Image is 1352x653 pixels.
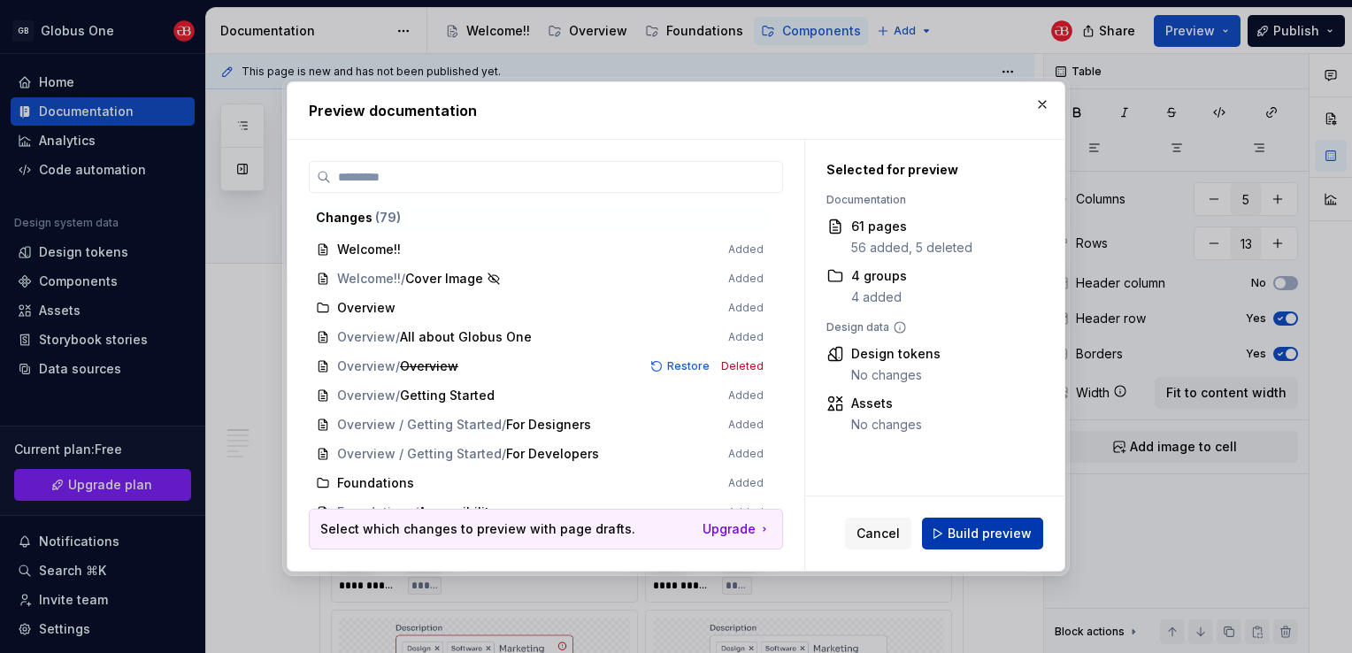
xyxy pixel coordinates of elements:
div: 4 added [851,288,907,306]
div: Design data [826,320,1023,334]
div: Design tokens [851,345,941,363]
div: 4 groups [851,267,907,285]
button: Build preview [922,518,1043,549]
a: Upgrade [703,520,772,538]
div: Changes [316,209,764,227]
p: Select which changes to preview with page drafts. [320,520,635,538]
div: No changes [851,416,922,434]
span: ( 79 ) [375,210,401,225]
div: Selected for preview [826,161,1023,179]
span: Restore [667,359,710,373]
div: 56 added, 5 deleted [851,239,972,257]
span: Build preview [948,525,1032,542]
h2: Preview documentation [309,100,1043,121]
div: Assets [851,395,922,412]
button: Cancel [845,518,911,549]
div: No changes [851,366,941,384]
div: 61 pages [851,218,972,235]
span: Cancel [857,525,900,542]
div: Documentation [826,193,1023,207]
button: Restore [645,357,718,375]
